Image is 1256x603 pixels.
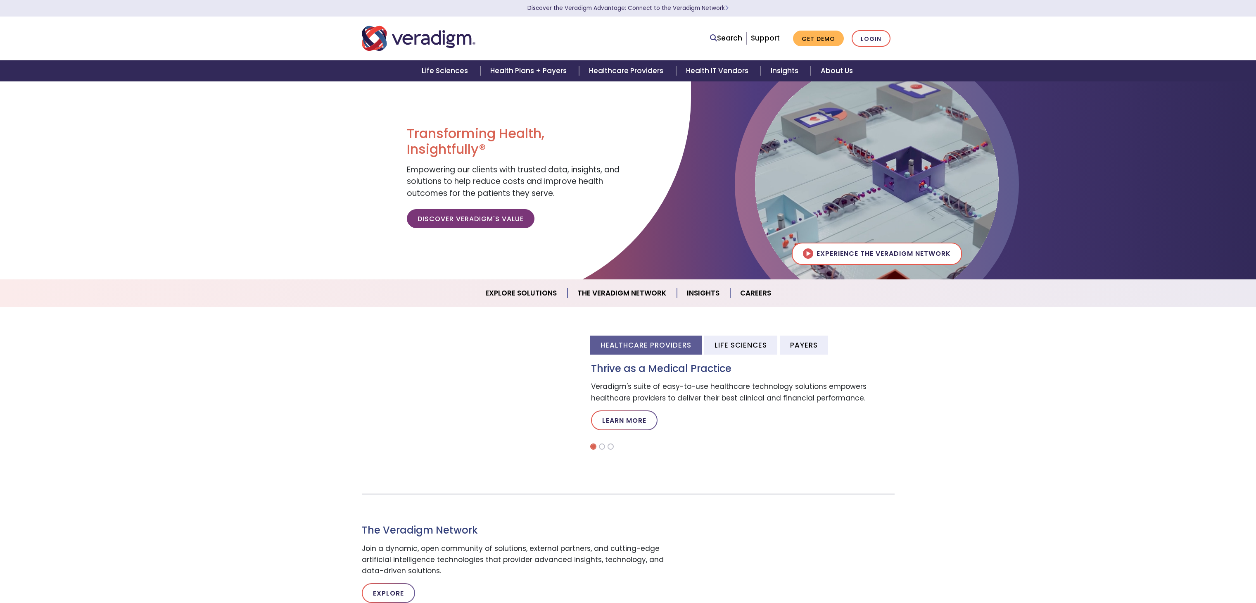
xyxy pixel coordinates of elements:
a: Careers [730,283,781,304]
h1: Transforming Health, Insightfully® [407,126,622,157]
a: Explore [362,583,415,603]
a: Login [852,30,890,47]
a: Discover Veradigm's Value [407,209,534,228]
a: Learn More [591,410,658,430]
li: Payers [780,336,828,354]
a: Explore Solutions [475,283,567,304]
a: Get Demo [793,31,844,47]
img: Veradigm logo [362,25,475,52]
a: Life Sciences [412,60,480,81]
p: Join a dynamic, open community of solutions, external partners, and cutting-edge artificial intel... [362,543,667,577]
a: About Us [811,60,863,81]
p: Veradigm's suite of easy-to-use healthcare technology solutions empowers healthcare providers to ... [591,381,895,403]
a: Health Plans + Payers [480,60,579,81]
a: Discover the Veradigm Advantage: Connect to the Veradigm NetworkLearn More [527,4,729,12]
li: Healthcare Providers [590,336,702,354]
span: Empowering our clients with trusted data, insights, and solutions to help reduce costs and improv... [407,164,620,199]
a: Support [751,33,780,43]
a: Search [710,33,742,44]
h3: The Veradigm Network [362,524,667,536]
a: Insights [761,60,811,81]
span: Learn More [725,4,729,12]
a: Health IT Vendors [676,60,761,81]
h3: Thrive as a Medical Practice [591,363,895,375]
a: Healthcare Providers [579,60,676,81]
a: Insights [677,283,730,304]
li: Life Sciences [704,336,777,354]
a: The Veradigm Network [567,283,677,304]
